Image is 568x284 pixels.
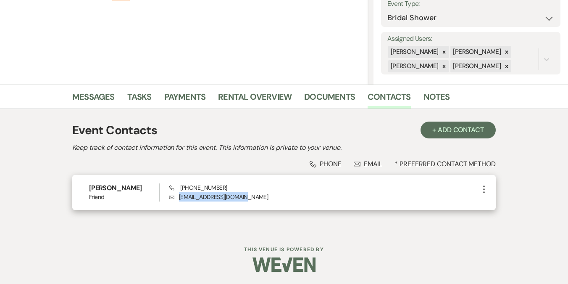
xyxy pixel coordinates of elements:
a: Messages [72,90,115,109]
a: Tasks [127,90,152,109]
div: [PERSON_NAME] [388,46,440,58]
div: Phone [310,159,342,168]
div: [PERSON_NAME] [450,46,502,58]
div: * Preferred Contact Method [72,159,496,168]
span: [PHONE_NUMBER] [169,184,227,191]
div: [PERSON_NAME] [450,60,502,72]
a: Documents [304,90,355,109]
label: Assigned Users: [387,33,554,45]
a: Notes [423,90,450,109]
a: Payments [164,90,206,109]
button: + Add Contact [421,122,496,138]
p: [EMAIL_ADDRESS][DOMAIN_NAME] [169,192,479,202]
a: Rental Overview [218,90,292,109]
h6: [PERSON_NAME] [89,183,159,193]
img: Weven Logo [252,250,316,279]
h1: Event Contacts [72,122,157,139]
div: [PERSON_NAME] [388,60,440,72]
h2: Keep track of contact information for this event. This information is private to your venue. [72,143,496,153]
div: Email [354,159,383,168]
span: Friend [89,193,159,202]
a: Contacts [368,90,411,109]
